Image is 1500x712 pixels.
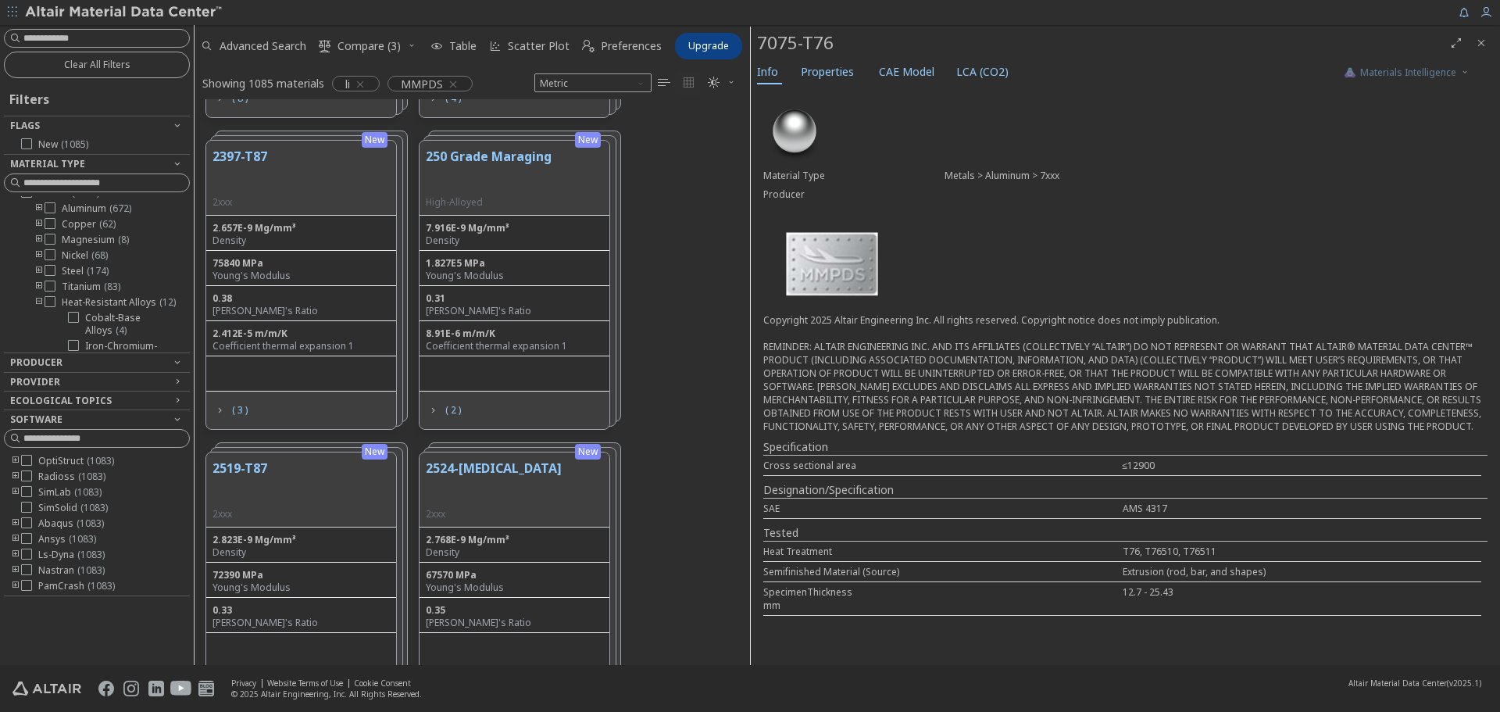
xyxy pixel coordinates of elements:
span: ( 4 ) [445,94,461,103]
span: Ansys [38,533,96,546]
div: 2.768E-9 Mg/mm³ [426,534,603,546]
div: 72390 MPa [212,569,390,581]
span: ( 62 ) [99,217,116,231]
img: Altair Material Data Center [25,5,224,20]
i: toogle group [10,580,21,592]
span: Software [10,413,62,426]
span: Table [449,41,477,52]
div: 0.38 [212,292,390,305]
span: Nastran [38,564,105,577]
span: Magnesium [62,234,129,246]
span: Compare (3) [337,41,401,52]
span: LCA (CO2) [956,59,1009,84]
div: Filters [4,78,57,116]
div: 8.91E-6 m/m/K [426,327,603,340]
span: Clear All Filters [64,59,130,71]
div: AMS 4317 [1123,502,1482,515]
span: OptiStruct [38,455,114,467]
i: toogle group [10,564,21,577]
div: Tested [763,525,1487,541]
button: Clear All Filters [4,52,190,78]
div: 67570 MPa [426,569,603,581]
div: Showing 1085 materials [202,76,324,91]
div: Coefficient thermal expansion 1 [212,340,390,352]
div: 0.35 [426,604,603,617]
span: ( 1083 ) [74,485,102,499]
i: toogle group [10,549,21,561]
div: Young's Modulus [212,270,390,282]
div: Young's Modulus [426,270,603,282]
i: toogle group [34,265,45,277]
div: Extrusion (rod, bar, and shapes) [1123,565,1482,578]
span: Info [757,59,778,84]
span: ( 68 ) [91,249,108,262]
span: PamCrash [38,580,115,592]
i: toogle group [10,470,21,483]
i: toogle group [34,296,45,309]
span: SimLab [38,486,102,499]
div: Density [212,546,390,559]
div: 2xxx [426,508,562,521]
img: Altair Engineering [12,682,81,696]
div: SAE [763,502,1123,515]
div: Metals > Aluminum > 7xxx [945,170,1487,182]
i: toogle group [10,486,21,499]
div: Density [426,546,603,559]
span: ( 1083 ) [78,470,105,483]
i: toogle group [34,218,45,231]
span: Upgrade [688,40,729,52]
span: ( 12 ) [159,295,176,309]
img: AI Copilot [1344,66,1356,79]
span: Aluminum [62,202,131,215]
span: Scatter Plot [508,41,570,52]
button: ( 2 ) [420,395,468,426]
span: ( 1083 ) [77,564,105,577]
span: ( 1083 ) [87,454,114,467]
div: T76, T76510, T76511 [1123,545,1482,558]
div: New [362,132,387,148]
i: toogle group [34,281,45,293]
button: Upgrade [675,33,742,59]
i: toogle group [10,517,21,530]
span: ( 8 ) [118,233,129,246]
span: ( 4 ) [116,324,127,337]
button: Theme [702,70,742,95]
span: Steel [62,265,109,277]
div: 0.33 [212,604,390,617]
div: Specification [763,439,1487,455]
div: Semifinished Material (Source) [763,565,1123,578]
div: grid [195,99,750,665]
button: Ecological Topics [4,392,190,410]
i:  [708,77,720,89]
span: ( 1083 ) [87,579,115,592]
div: 2.657E-9 Mg/mm³ [212,222,390,234]
div: ≤12900 [1123,459,1482,472]
div: © 2025 Altair Engineering, Inc. All Rights Reserved. [231,689,422,699]
div: 2xxx [212,508,267,521]
div: 0.31 [426,292,603,305]
button: Flags [4,116,190,135]
span: Copper [62,218,116,231]
div: 12.7 - 25.43 [1123,585,1482,599]
div: New [575,132,601,148]
div: [PERSON_NAME]'s Ratio [426,617,603,629]
img: Logo - Provider [763,216,901,310]
span: ( 174 ) [87,264,109,277]
button: 250 Grade Maraging [426,147,552,196]
span: Radioss [38,470,105,483]
span: Properties [801,59,854,84]
span: Provider [10,375,60,388]
div: New [362,444,387,460]
span: ( 1085 ) [61,138,88,151]
span: Advanced Search [220,41,306,52]
div: Unit System [534,73,652,92]
button: Software [4,410,190,429]
div: [PERSON_NAME]'s Ratio [212,305,390,317]
span: Materials Intelligence [1360,66,1456,79]
i:  [319,40,331,52]
span: Iron-Chromium-Nickel-Base Alloys [85,340,184,365]
span: ( 1083 ) [69,532,96,546]
button: 2524-[MEDICAL_DATA] [426,459,562,508]
span: Altair Material Data Center [1348,678,1447,689]
button: Tile View [677,70,702,95]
